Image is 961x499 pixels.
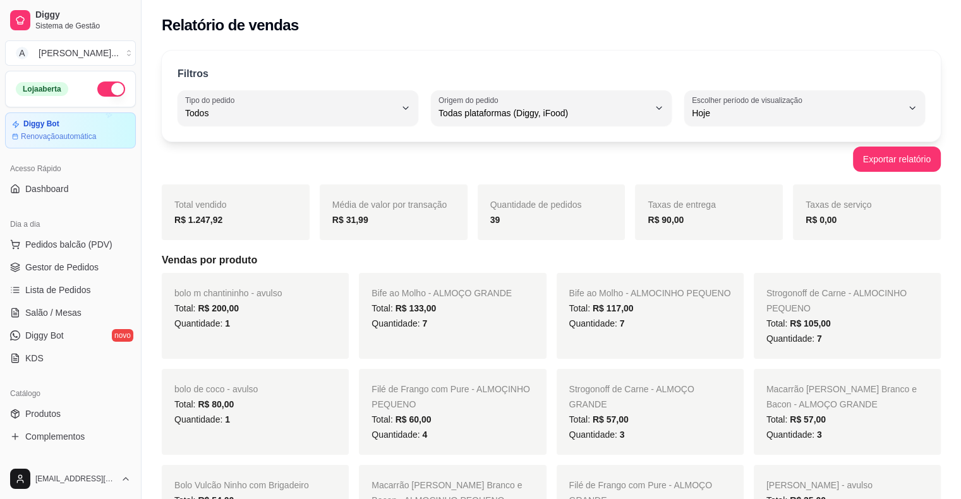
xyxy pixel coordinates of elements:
span: Quantidade: [569,430,625,440]
button: Escolher período de visualizaçãoHoje [684,90,925,126]
span: R$ 200,00 [198,303,239,313]
h2: Relatório de vendas [162,15,299,35]
button: Origem do pedidoTodas plataformas (Diggy, iFood) [431,90,672,126]
span: Macarrão [PERSON_NAME] Branco e Bacon - ALMOÇO GRANDE [766,384,917,409]
span: Total: [174,303,239,313]
span: R$ 105,00 [790,318,831,328]
span: Quantidade de pedidos [490,200,582,210]
span: 7 [422,318,427,328]
a: Complementos [5,426,136,447]
span: Taxas de serviço [806,200,871,210]
span: 3 [620,430,625,440]
span: Sistema de Gestão [35,21,131,31]
button: Alterar Status [97,81,125,97]
span: Bolo Vulcão Ninho com Brigadeiro [174,480,309,490]
strong: R$ 31,99 [332,215,368,225]
span: [PERSON_NAME] - avulso [766,480,873,490]
span: Dashboard [25,183,69,195]
label: Escolher período de visualização [692,95,806,105]
span: Lista de Pedidos [25,284,91,296]
span: Pedidos balcão (PDV) [25,238,112,251]
span: Média de valor por transação [332,200,447,210]
span: Strogonoff de Carne - ALMOCINHO PEQUENO [766,288,907,313]
span: Total: [569,303,634,313]
span: Total: [569,414,629,424]
span: 7 [817,334,822,344]
span: R$ 57,00 [593,414,629,424]
a: Dashboard [5,179,136,199]
span: A [16,47,28,59]
span: R$ 80,00 [198,399,234,409]
span: Quantidade: [372,318,427,328]
strong: R$ 1.247,92 [174,215,222,225]
span: Todas plataformas (Diggy, iFood) [438,107,649,119]
button: Tipo do pedidoTodos [178,90,418,126]
span: 1 [225,318,230,328]
article: Renovação automática [21,131,96,141]
strong: R$ 0,00 [806,215,837,225]
a: Gestor de Pedidos [5,257,136,277]
span: R$ 133,00 [396,303,437,313]
span: Todos [185,107,396,119]
span: Total: [372,303,436,313]
a: Produtos [5,404,136,424]
p: Filtros [178,66,209,81]
span: Filé de Frango com Pure - ALMOÇINHO PEQUENO [372,384,530,409]
span: Gestor de Pedidos [25,261,99,274]
strong: R$ 90,00 [648,215,684,225]
span: 3 [817,430,822,440]
a: DiggySistema de Gestão [5,5,136,35]
span: R$ 60,00 [396,414,432,424]
button: Exportar relatório [853,147,941,172]
label: Origem do pedido [438,95,502,105]
span: Salão / Mesas [25,306,82,319]
span: Total: [766,318,831,328]
span: Produtos [25,407,61,420]
div: Dia a dia [5,214,136,234]
span: Complementos [25,430,85,443]
article: Diggy Bot [23,119,59,129]
a: Diggy BotRenovaçãoautomática [5,112,136,148]
span: Strogonoff de Carne - ALMOÇO GRANDE [569,384,694,409]
span: Total: [372,414,431,424]
span: Bife ao Molho - ALMOCINHO PEQUENO [569,288,731,298]
div: Acesso Rápido [5,159,136,179]
span: Total: [174,399,234,409]
span: Bife ao Molho - ALMOÇO GRANDE [372,288,512,298]
span: Total vendido [174,200,227,210]
label: Tipo do pedido [185,95,239,105]
button: [EMAIL_ADDRESS][DOMAIN_NAME] [5,464,136,494]
span: Quantidade: [766,430,822,440]
span: 1 [225,414,230,424]
span: 4 [422,430,427,440]
span: bolo m chantininho - avulso [174,288,282,298]
span: Quantidade: [569,318,625,328]
span: R$ 57,00 [790,414,826,424]
a: Diggy Botnovo [5,325,136,346]
span: Quantidade: [174,414,230,424]
span: KDS [25,352,44,364]
span: bolo de coco - avulso [174,384,258,394]
button: Pedidos balcão (PDV) [5,234,136,255]
span: Diggy [35,9,131,21]
a: KDS [5,348,136,368]
span: Quantidade: [372,430,427,440]
span: R$ 117,00 [593,303,634,313]
span: Quantidade: [174,318,230,328]
strong: 39 [490,215,500,225]
div: Loja aberta [16,82,68,96]
a: Lista de Pedidos [5,280,136,300]
h5: Vendas por produto [162,253,941,268]
a: Salão / Mesas [5,303,136,323]
button: Select a team [5,40,136,66]
span: Quantidade: [766,334,822,344]
span: 7 [620,318,625,328]
span: Taxas de entrega [648,200,715,210]
span: Hoje [692,107,902,119]
span: Diggy Bot [25,329,64,342]
span: [EMAIL_ADDRESS][DOMAIN_NAME] [35,474,116,484]
div: Catálogo [5,383,136,404]
div: [PERSON_NAME] ... [39,47,119,59]
span: Total: [766,414,826,424]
